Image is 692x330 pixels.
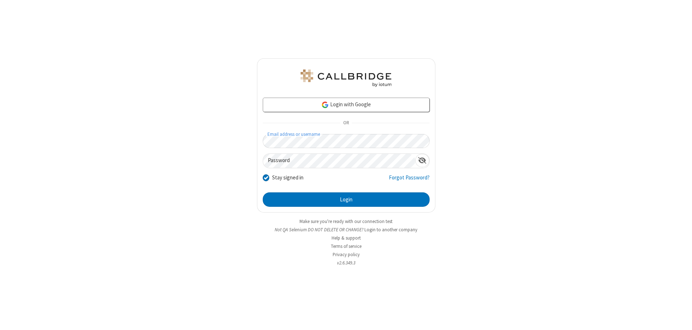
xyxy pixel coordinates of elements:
input: Email address or username [263,134,430,148]
li: Not QA Selenium DO NOT DELETE OR CHANGE? [257,226,435,233]
button: Login to another company [364,226,417,233]
label: Stay signed in [272,174,303,182]
a: Make sure you're ready with our connection test [300,218,392,224]
img: google-icon.png [321,101,329,109]
button: Login [263,192,430,207]
a: Terms of service [331,243,361,249]
a: Forgot Password? [389,174,430,187]
img: QA Selenium DO NOT DELETE OR CHANGE [299,70,393,87]
a: Login with Google [263,98,430,112]
div: Show password [415,154,429,167]
a: Help & support [332,235,361,241]
input: Password [263,154,415,168]
span: OR [340,118,352,128]
a: Privacy policy [333,251,360,258]
li: v2.6.349.3 [257,259,435,266]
